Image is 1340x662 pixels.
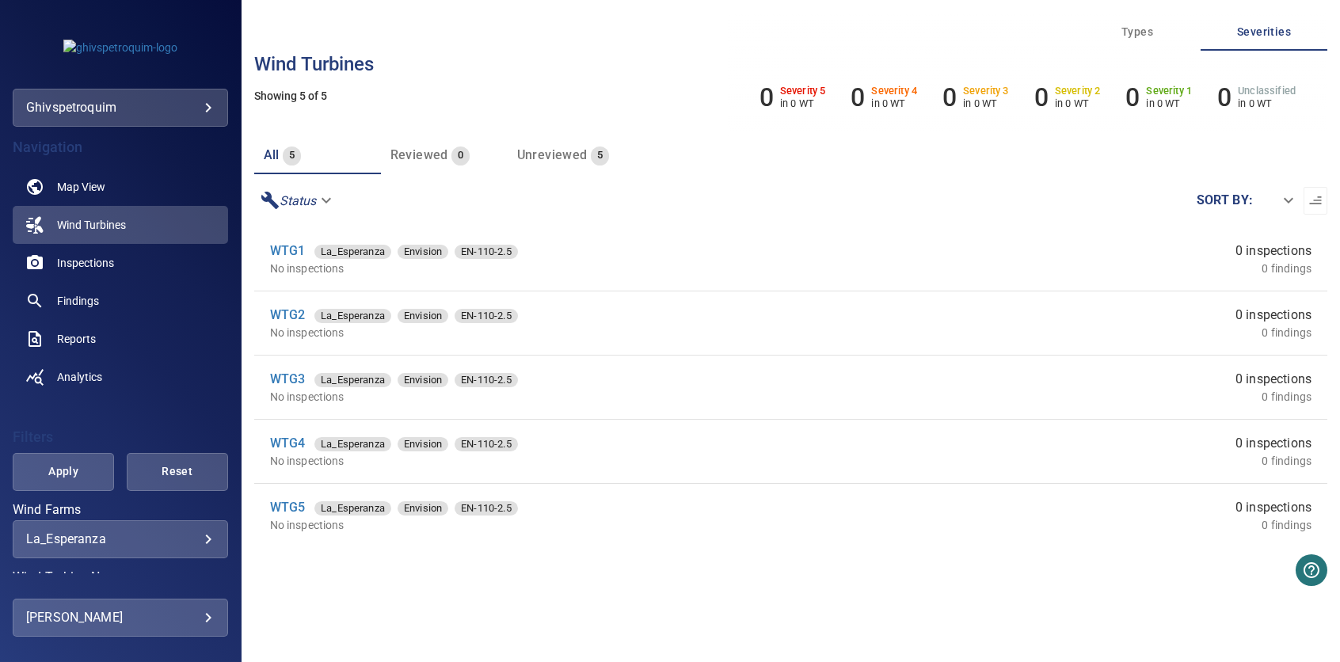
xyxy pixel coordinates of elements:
h6: 0 [759,82,774,112]
p: in 0 WT [963,97,1009,109]
span: EN-110-2.5 [455,244,518,260]
p: 0 findings [1262,517,1312,533]
p: in 0 WT [1238,97,1296,109]
a: WTG2 [270,307,306,322]
p: No inspections [270,517,878,533]
h6: 0 [851,82,865,112]
em: Status [280,193,317,208]
h6: Severity 3 [963,86,1009,97]
span: EN-110-2.5 [455,500,518,516]
div: Envision [398,437,448,451]
div: EN-110-2.5 [455,501,518,516]
span: Severities [1210,22,1318,42]
a: analytics noActive [13,358,228,396]
p: No inspections [270,389,878,405]
h6: Severity 2 [1055,86,1101,97]
div: ​ [1253,187,1304,215]
h6: Severity 5 [780,86,826,97]
h5: Showing 5 of 5 [254,90,1327,102]
a: WTG5 [270,500,306,515]
p: in 0 WT [780,97,826,109]
h6: Severity 4 [872,86,918,97]
a: map noActive [13,168,228,206]
span: Findings [57,293,99,309]
div: La_Esperanza [314,373,391,387]
h4: Navigation [13,139,228,155]
span: EN-110-2.5 [455,436,518,452]
div: La_Esperanza [314,309,391,323]
h4: Filters [13,429,228,445]
div: La_Esperanza [314,245,391,259]
div: Envision [398,309,448,323]
h6: 0 [942,82,957,112]
a: WTG3 [270,371,306,386]
span: Envision [398,372,448,388]
div: [PERSON_NAME] [26,605,215,630]
p: 0 findings [1262,453,1312,469]
div: EN-110-2.5 [455,309,518,323]
span: 0 inspections [1235,306,1311,325]
span: Unreviewed [517,147,588,162]
a: findings noActive [13,282,228,320]
div: La_Esperanza [314,501,391,516]
span: Reset [147,462,208,481]
span: 5 [591,146,609,165]
span: 0 inspections [1235,370,1311,389]
span: Envision [398,436,448,452]
span: Analytics [57,369,102,385]
span: 0 inspections [1235,434,1311,453]
span: all [264,147,280,162]
label: Sort by : [1197,194,1253,207]
h6: Severity 1 [1147,86,1193,97]
p: 0 findings [1262,261,1312,276]
div: Envision [398,245,448,259]
span: Inspections [57,255,114,271]
button: Apply [13,453,114,491]
span: 0 [451,146,470,165]
span: Envision [398,500,448,516]
div: EN-110-2.5 [455,245,518,259]
img: ghivspetroquim-logo [63,40,177,55]
span: La_Esperanza [314,308,391,324]
span: Types [1083,22,1191,42]
div: ghivspetroquim [13,89,228,127]
span: La_Esperanza [314,244,391,260]
div: La_Esperanza [314,437,391,451]
a: WTG4 [270,436,306,451]
div: EN-110-2.5 [455,373,518,387]
div: La_Esperanza [26,531,215,546]
span: Map View [57,179,105,195]
span: La_Esperanza [314,372,391,388]
span: Wind Turbines [57,217,126,233]
p: 0 findings [1262,389,1312,405]
div: Envision [398,501,448,516]
li: Severity 1 [1125,82,1192,112]
h3: Wind turbines [254,54,1327,74]
li: Severity Unclassified [1217,82,1296,112]
div: Envision [398,373,448,387]
a: inspections noActive [13,244,228,282]
span: La_Esperanza [314,500,391,516]
div: EN-110-2.5 [455,437,518,451]
h6: 0 [1217,82,1232,112]
label: Wind Turbine Name [13,571,228,584]
li: Severity 5 [759,82,826,112]
button: Sort list from oldest to newest [1304,187,1327,215]
p: No inspections [270,453,878,469]
span: 5 [283,146,301,165]
span: Envision [398,308,448,324]
p: No inspections [270,325,878,341]
h6: 0 [1125,82,1140,112]
div: Status [254,187,342,215]
li: Severity 2 [1034,82,1101,112]
a: reports noActive [13,320,228,358]
h6: Unclassified [1238,86,1296,97]
p: in 0 WT [1055,97,1101,109]
p: 0 findings [1262,325,1312,341]
span: Reports [57,331,96,347]
span: EN-110-2.5 [455,308,518,324]
a: WTG1 [270,243,306,258]
span: 0 inspections [1235,498,1311,517]
span: Apply [32,462,94,481]
span: Reviewed [390,147,448,162]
